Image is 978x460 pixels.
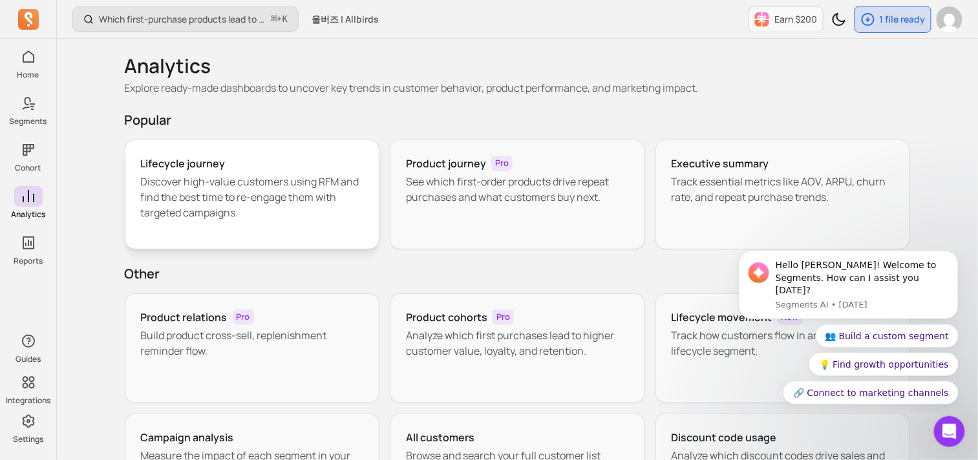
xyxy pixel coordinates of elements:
h3: Lifecycle journey [141,156,226,171]
img: avatar [937,6,962,32]
iframe: Intercom notifications message [719,252,978,412]
p: Which first-purchase products lead to the highest revenue per customer over time? [99,13,266,26]
p: See which first-order products drive repeat purchases and what customers buy next. [406,174,629,205]
h3: Product relations [141,309,228,325]
p: Analyze which first purchases lead to higher customer value, loyalty, and retention. [406,328,629,359]
p: Build product cross-sell, replenishment reminder flow. [141,328,364,359]
iframe: Intercom live chat [934,416,965,447]
button: Toggle dark mode [826,6,852,32]
p: Track how customers flow in and out of each lifecycle segment. [672,328,895,359]
h3: Product cohorts [406,309,487,325]
div: Message content [56,7,229,45]
span: + [271,12,288,26]
p: Reports [14,256,43,266]
h3: All customers [406,430,474,445]
span: Pro [493,309,514,325]
h3: Discount code usage [672,430,777,445]
button: 1 file ready [855,6,931,33]
span: Pro [491,156,513,171]
button: Guides [14,328,43,367]
h1: Analytics [125,54,911,78]
a: Product journeyProSee which first-order products drive repeat purchases and what customers buy next. [390,140,645,249]
a: Executive summaryTrack essential metrics like AOV, ARPU, churn rate, and repeat purchase trends. [655,140,911,249]
kbd: ⌘ [271,12,278,28]
p: Segments [10,116,47,127]
p: Cohort [16,163,41,173]
p: Discover high-value customers using RFM and find the best time to re-engage them with targeted ca... [141,174,364,220]
p: Home [17,70,39,80]
h3: Product journey [406,156,486,171]
h3: Lifecycle movement [672,309,772,325]
p: Earn $200 [775,13,818,26]
h2: Other [125,265,911,283]
h3: Executive summary [672,156,769,171]
a: Lifecycle movementNewTrack how customers flow in and out of each lifecycle segment. [655,293,911,403]
p: Guides [16,354,41,364]
a: Lifecycle journeyDiscover high-value customers using RFM and find the best time to re-engage them... [125,140,380,249]
button: 올버즈 | Allbirds [304,8,387,31]
p: Message from Segments AI, sent 7w ago [56,47,229,59]
img: Profile image for Segments AI [29,10,50,31]
kbd: K [282,14,288,25]
h2: Popular [125,111,911,129]
p: Track essential metrics like AOV, ARPU, churn rate, and repeat purchase trends. [672,174,895,205]
button: Which first-purchase products lead to the highest revenue per customer over time?⌘+K [72,6,299,32]
span: Pro [233,309,254,325]
p: 1 file ready [880,13,926,26]
p: Analytics [11,209,45,220]
p: Settings [13,434,43,444]
div: Hello [PERSON_NAME]! Welcome to Segments. How can I assist you [DATE]? [56,7,229,45]
h3: Campaign analysis [141,430,234,445]
button: Earn $200 [749,6,824,32]
button: Quick reply: 💡 Find growth opportunities [90,101,239,124]
p: Explore ready-made dashboards to uncover key trends in customer behavior, product performance, an... [125,80,911,96]
button: Quick reply: 👥 Build a custom segment [96,72,240,96]
button: Quick reply: 🔗 Connect to marketing channels [64,129,239,152]
p: Integrations [6,395,50,406]
a: Product relationsProBuild product cross-sell, replenishment reminder flow. [125,293,380,403]
div: Quick reply options [19,72,239,152]
a: Product cohortsProAnalyze which first purchases lead to higher customer value, loyalty, and reten... [390,293,645,403]
span: 올버즈 | Allbirds [312,13,379,26]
